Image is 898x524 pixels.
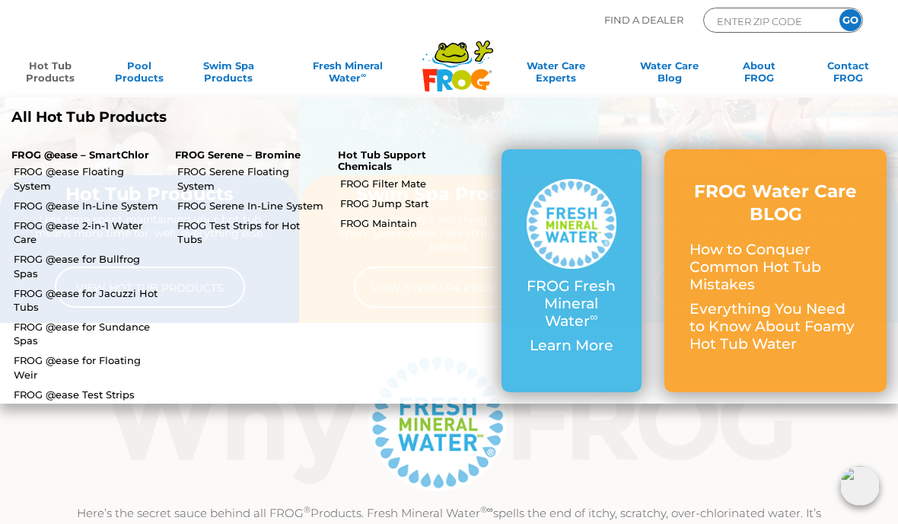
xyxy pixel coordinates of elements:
p: How to Conquer Common Hot Tub Mistakes [689,241,861,293]
h3: FROG Water Care BLOG [689,181,861,226]
a: FROG Water Care BLOG How to Conquer Common Hot Tub Mistakes Everything You Need to Know About Foa... [689,181,861,361]
p: FROG Fresh Mineral Water [527,278,617,330]
a: All Hot Tub Products [11,109,438,126]
a: FROG @ease for Sundance Spas [14,320,164,347]
p: Everything You Need to Know About Foamy Hot Tub Water [689,301,861,353]
a: FROG Maintain [340,216,490,230]
a: AboutFROG [724,59,794,90]
img: openIcon [840,466,880,506]
a: ContactFROG [814,59,883,90]
sup: ®∞ [480,504,493,515]
a: FROG @ease In-Line System [14,199,164,212]
a: FROG Test Strips for Hot Tubs [177,219,327,246]
a: FROG Jump Start [340,196,490,210]
a: FROG Fresh Mineral Water∞ Learn More [527,179,617,363]
a: FROG @ease Test Strips [14,388,164,401]
p: FROG @ease – SmartChlor [11,149,152,161]
p: Hot Tub Support Chemicals [338,149,479,173]
a: Swim SpaProducts [194,59,263,90]
sup: ∞ [361,71,366,79]
a: PoolProducts [104,59,174,90]
input: Zip Code Form [715,12,818,30]
img: Why Frog [75,350,823,494]
p: Learn More [527,337,617,355]
input: GO [839,9,861,31]
a: FROG @ease for Bullfrog Spas [14,252,164,280]
a: Hot TubProducts [15,59,84,90]
a: FROG @ease 2-in-1 Water Care [14,219,164,246]
a: Water CareBlog [635,59,704,90]
sup: ® [304,504,310,515]
a: Fresh MineralWater∞ [283,59,412,90]
p: FROG Serene – Bromine [175,149,316,161]
a: FROG @ease Floating System [14,165,164,192]
a: Water CareExperts [497,59,615,90]
sup: ∞ [590,310,597,324]
p: Find A Dealer [604,8,683,33]
a: FROG Serene Floating System [177,165,327,192]
a: FROG Filter Mate [340,177,490,190]
a: FROG Serene In-Line System [177,199,327,212]
a: FROG @ease for Jacuzzi Hot Tubs [14,286,164,314]
a: FROG @ease for Floating Weir [14,353,164,381]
